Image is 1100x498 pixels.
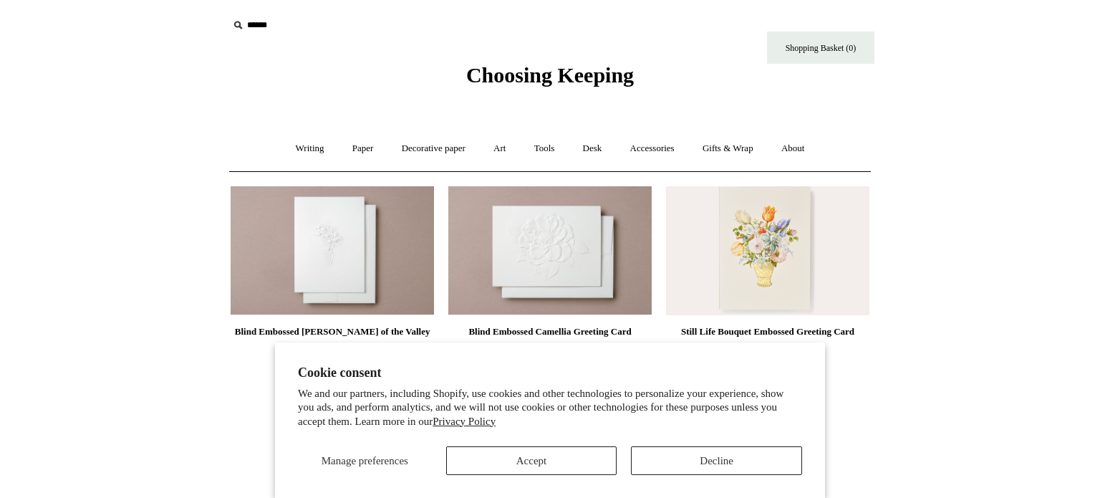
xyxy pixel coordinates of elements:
[448,186,652,315] img: Blind Embossed Camellia Greeting Card
[631,446,802,475] button: Decline
[521,130,568,168] a: Tools
[666,186,869,315] img: Still Life Bouquet Embossed Greeting Card
[231,323,434,382] a: Blind Embossed [PERSON_NAME] of the Valley Greeting Card £6.75
[298,387,802,429] p: We and our partners, including Shopify, use cookies and other technologies to personalize your ex...
[466,75,634,85] a: Choosing Keeping
[234,323,430,358] div: Blind Embossed [PERSON_NAME] of the Valley Greeting Card
[570,130,615,168] a: Desk
[767,32,874,64] a: Shopping Basket (0)
[231,186,434,315] a: Blind Embossed Lily of the Valley Greeting Card Blind Embossed Lily of the Valley Greeting Card
[666,186,869,315] a: Still Life Bouquet Embossed Greeting Card Still Life Bouquet Embossed Greeting Card
[448,186,652,315] a: Blind Embossed Camellia Greeting Card Blind Embossed Camellia Greeting Card
[389,130,478,168] a: Decorative paper
[617,130,687,168] a: Accessories
[446,446,617,475] button: Accept
[481,130,518,168] a: Art
[298,446,432,475] button: Manage preferences
[339,130,387,168] a: Paper
[448,323,652,382] a: Blind Embossed Camellia Greeting Card £6.75
[666,323,869,382] a: Still Life Bouquet Embossed Greeting Card £6.75
[433,416,496,427] a: Privacy Policy
[768,130,818,168] a: About
[322,455,408,466] span: Manage preferences
[670,323,866,340] div: Still Life Bouquet Embossed Greeting Card
[283,130,337,168] a: Writing
[466,63,634,87] span: Choosing Keeping
[690,130,766,168] a: Gifts & Wrap
[231,186,434,315] img: Blind Embossed Lily of the Valley Greeting Card
[452,323,648,340] div: Blind Embossed Camellia Greeting Card
[298,365,802,380] h2: Cookie consent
